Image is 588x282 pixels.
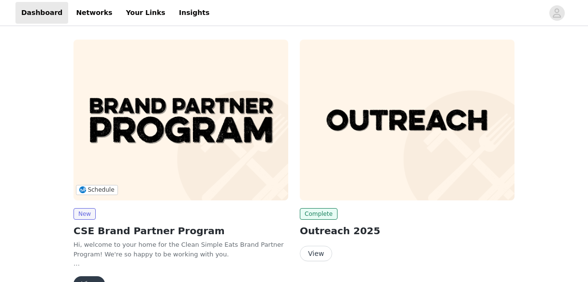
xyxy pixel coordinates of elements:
button: Schedule [76,185,118,195]
a: Insights [173,2,215,24]
button: View [300,246,332,261]
h2: CSE Brand Partner Program [73,224,288,238]
div: avatar [552,5,561,21]
a: View [300,250,332,257]
a: Networks [70,2,118,24]
span: Complete [300,208,338,220]
h2: Outreach 2025 [300,224,514,238]
p: Hi, welcome to your home for the Clean Simple Eats Brand Partner Program! We're so happy to be wo... [73,240,288,259]
a: Dashboard [15,2,68,24]
span: New [73,208,96,220]
img: Clean Simple Eats [73,40,288,200]
img: Clean Simple Eats [300,40,514,200]
span: Schedule [88,186,114,193]
a: Your Links [120,2,171,24]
